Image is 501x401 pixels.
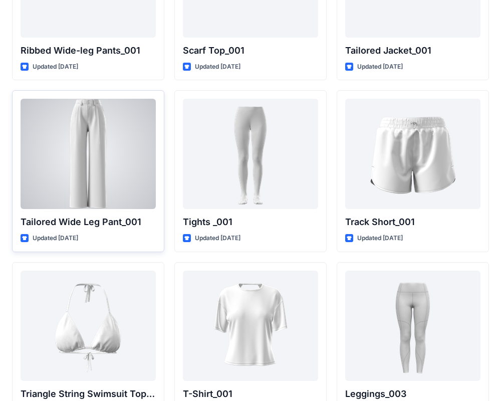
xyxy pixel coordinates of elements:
[33,62,78,72] p: Updated [DATE]
[183,215,318,229] p: Tights _001
[33,233,78,244] p: Updated [DATE]
[345,387,480,401] p: Leggings_003
[345,44,480,58] p: Tailored Jacket_001
[183,44,318,58] p: Scarf Top_001
[183,387,318,401] p: T-Shirt_001
[21,215,156,229] p: Tailored Wide Leg Pant_001
[345,271,480,381] a: Leggings_003
[357,233,403,244] p: Updated [DATE]
[183,271,318,381] a: T-Shirt_001
[345,215,480,229] p: Track Short_001
[195,62,240,72] p: Updated [DATE]
[357,62,403,72] p: Updated [DATE]
[345,99,480,209] a: Track Short_001
[21,99,156,209] a: Tailored Wide Leg Pant_001
[183,99,318,209] a: Tights _001
[195,233,240,244] p: Updated [DATE]
[21,387,156,401] p: Triangle String Swimsuit Top_001
[21,44,156,58] p: Ribbed Wide-leg Pants_001
[21,271,156,381] a: Triangle String Swimsuit Top_001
